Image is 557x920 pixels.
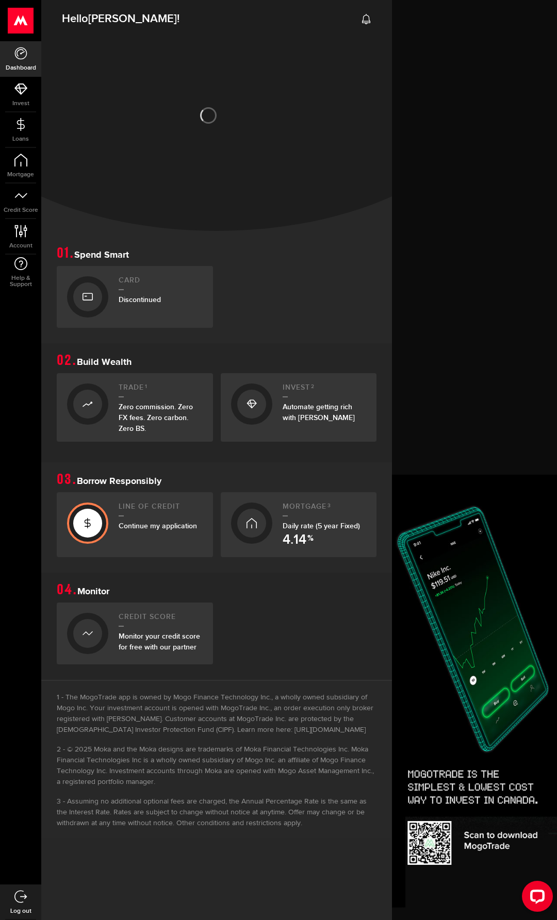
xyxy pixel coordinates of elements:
[283,403,355,422] span: Automate getting rich with [PERSON_NAME]
[283,533,306,547] span: 4.14
[57,473,376,487] h1: Borrow Responsibly
[119,503,203,516] h2: Line of credit
[514,877,557,920] iframe: LiveChat chat widget
[119,295,161,304] span: Discontinued
[119,522,197,530] span: Continue my application
[119,276,203,290] h2: Card
[221,492,377,557] a: Mortgage3Daily rate (5 year Fixed) 4.14 %
[57,796,376,829] li: Assuming no additional optional fees are charged, the Annual Percentage Rate is the same as the I...
[119,383,203,397] h2: Trade
[283,522,360,530] span: Daily rate (5 year Fixed)
[57,492,213,557] a: Line of creditContinue my application
[57,354,376,368] h1: Build Wealth
[57,603,213,664] a: Credit ScoreMonitor your credit score for free with our partner
[57,583,376,597] h1: Monitor
[57,246,376,261] h1: Spend Smart
[57,266,213,328] a: CardDiscontinued
[283,383,367,397] h2: Invest
[57,373,213,442] a: Trade1Zero commission. Zero FX fees. Zero carbon. Zero BS.
[283,503,367,516] h2: Mortgage
[62,8,179,30] span: Hello !
[392,475,557,920] img: Side-banner-trade-up-1126-380x1026
[88,12,177,26] span: [PERSON_NAME]
[221,373,377,442] a: Invest2Automate getting rich with [PERSON_NAME]
[57,692,376,735] li: The MogoTrade app is owned by Mogo Finance Technology Inc., a wholly owned subsidiary of Mogo Inc...
[327,503,331,509] sup: 3
[145,383,148,390] sup: 1
[119,613,203,627] h2: Credit Score
[307,534,314,547] span: %
[57,744,376,788] li: © 2025 Moka and the Moka designs are trademarks of Moka Financial Technologies Inc. Moka Financia...
[311,383,315,390] sup: 2
[119,632,200,651] span: Monitor your credit score for free with our partner
[119,403,193,433] span: Zero commission. Zero FX fees. Zero carbon. Zero BS.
